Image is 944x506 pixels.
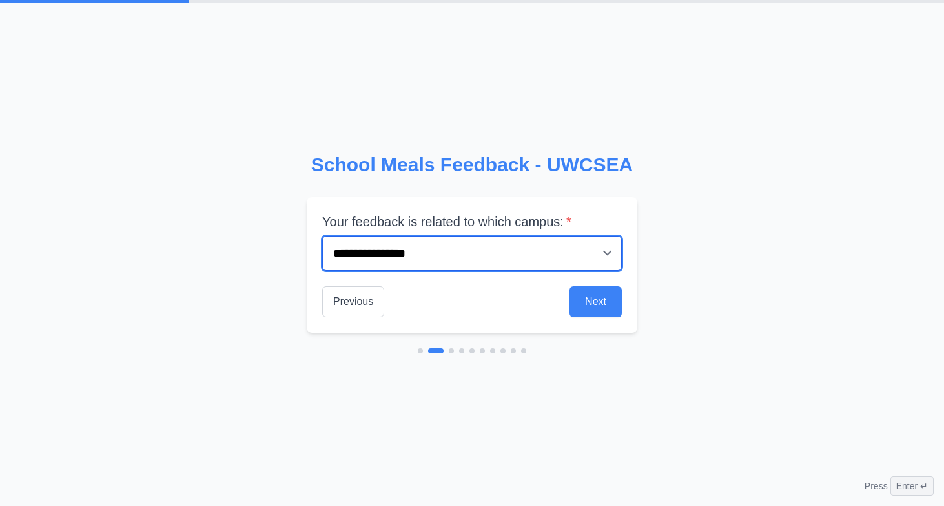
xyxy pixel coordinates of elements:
[307,153,637,176] h2: School Meals Feedback - UWCSEA
[322,286,384,317] button: Previous
[865,476,934,496] div: Press
[890,476,934,496] span: Enter ↵
[569,286,622,317] button: Next
[322,213,622,231] label: Your feedback is related to which campus:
